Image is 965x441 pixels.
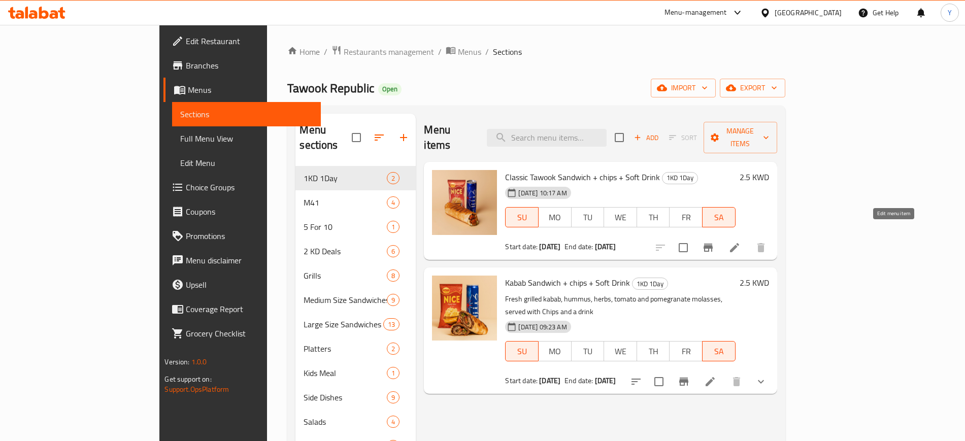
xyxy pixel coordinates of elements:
span: 1KD 1Day [662,172,697,184]
h6: 2.5 KWD [740,276,769,290]
span: Medium Size Sandwiches [304,294,387,306]
button: Branch-specific-item [696,235,720,260]
span: End date: [564,374,593,387]
button: WE [604,207,637,227]
a: Edit menu item [704,376,716,388]
span: Platters [304,343,387,355]
span: 6 [387,247,399,256]
img: Classic Tawook Sandwich + chips + Soft Drink [432,170,497,235]
a: Menus [163,78,320,102]
span: Select to update [673,237,694,258]
b: [DATE] [539,240,560,253]
button: FR [669,207,703,227]
div: items [387,245,400,257]
a: Coverage Report [163,297,320,321]
li: / [438,46,442,58]
span: Menus [458,46,481,58]
div: Large Size Sandwiches13 [295,312,416,336]
span: 2 [387,174,399,183]
span: Full Menu View [180,132,312,145]
button: import [651,79,716,97]
button: TU [571,207,605,227]
span: 5 For 10 [304,221,387,233]
span: 9 [387,295,399,305]
span: Kids Meal [304,367,387,379]
span: SU [510,210,535,225]
span: Sections [493,46,522,58]
button: MO [538,207,572,227]
li: / [485,46,489,58]
a: Menu disclaimer [163,248,320,273]
h2: Menu sections [300,122,352,153]
span: import [659,82,708,94]
span: 2 [387,344,399,354]
div: [GEOGRAPHIC_DATA] [775,7,842,18]
button: MO [538,341,572,361]
div: 1KD 1Day [662,172,698,184]
span: 1.0.0 [191,355,207,368]
span: TH [641,210,666,225]
span: 2 KD Deals [304,245,387,257]
span: Coverage Report [186,303,312,315]
span: Classic Tawook Sandwich + chips + Soft Drink [505,169,660,185]
a: Full Menu View [172,126,320,151]
h6: 2.5 KWD [740,170,769,184]
span: TU [576,344,601,359]
span: WE [608,210,633,225]
span: Menus [188,84,312,96]
a: Grocery Checklist [163,321,320,346]
span: 4 [387,417,399,427]
span: Select to update [648,371,670,392]
span: Restaurants management [344,46,434,58]
span: 1KD 1Day [304,172,387,184]
a: Restaurants management [331,45,434,58]
span: Edit Menu [180,157,312,169]
span: Start date: [505,240,538,253]
button: export [720,79,785,97]
a: Coupons [163,199,320,224]
span: M41 [304,196,387,209]
div: items [387,221,400,233]
span: SA [707,210,731,225]
span: Promotions [186,230,312,242]
span: Add item [630,130,662,146]
span: MO [543,210,568,225]
a: Sections [172,102,320,126]
span: 1 [387,368,399,378]
span: 9 [387,393,399,402]
div: Platters2 [295,336,416,361]
span: [DATE] 09:23 AM [514,322,571,332]
span: SA [707,344,731,359]
button: TH [637,207,670,227]
button: TH [637,341,670,361]
span: 4 [387,198,399,208]
span: Upsell [186,279,312,291]
div: items [387,391,400,403]
span: End date: [564,240,593,253]
div: Open [378,83,402,95]
div: Salads4 [295,410,416,434]
svg: Show Choices [755,376,767,388]
span: TU [576,210,601,225]
span: FR [674,344,698,359]
span: 13 [384,320,399,329]
a: Menus [446,45,481,58]
span: 1 [387,222,399,232]
a: Edit Menu [172,151,320,175]
div: items [387,196,400,209]
button: TU [571,341,605,361]
a: Promotions [163,224,320,248]
span: Select all sections [346,127,367,148]
span: Manage items [712,125,769,150]
div: items [383,318,400,330]
input: search [487,129,607,147]
button: SU [505,207,539,227]
span: Sections [180,108,312,120]
span: Side Dishes [304,391,387,403]
span: Grocery Checklist [186,327,312,340]
a: Edit Restaurant [163,29,320,53]
a: Upsell [163,273,320,297]
span: Choice Groups [186,181,312,193]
